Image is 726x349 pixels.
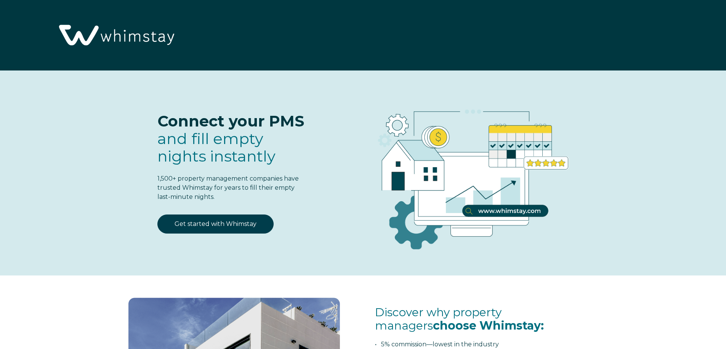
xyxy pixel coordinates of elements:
img: RBO Ilustrations-03 [335,86,603,262]
a: Get started with Whimstay [157,215,274,234]
span: and [157,129,276,165]
span: Connect your PMS [157,112,304,130]
span: • 5% commission—lowest in the industry [375,341,499,348]
span: fill empty nights instantly [157,129,276,165]
img: Whimstay Logo-02 1 [53,4,178,68]
span: 1,500+ property management companies have trusted Whimstay for years to fill their empty last-min... [157,175,299,200]
span: Discover why property managers [375,305,544,333]
span: choose Whimstay: [433,319,544,333]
